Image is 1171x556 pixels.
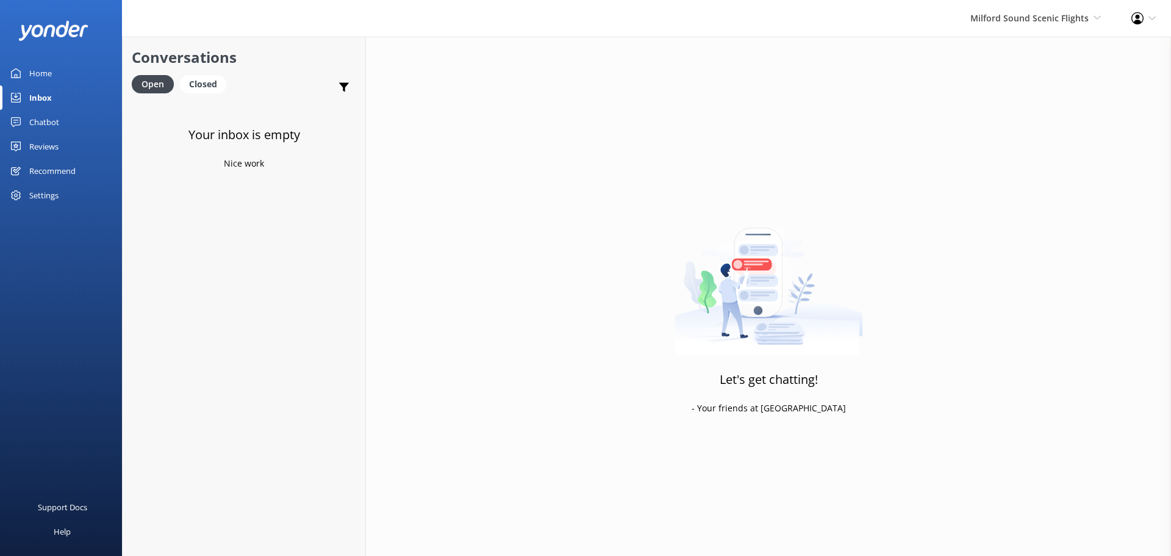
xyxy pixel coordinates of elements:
[29,85,52,110] div: Inbox
[29,61,52,85] div: Home
[132,77,180,90] a: Open
[38,495,87,519] div: Support Docs
[188,125,300,145] h3: Your inbox is empty
[54,519,71,544] div: Help
[18,21,88,41] img: yonder-white-logo.png
[692,402,846,415] p: - Your friends at [GEOGRAPHIC_DATA]
[29,134,59,159] div: Reviews
[132,75,174,93] div: Open
[29,110,59,134] div: Chatbot
[720,370,818,389] h3: Let's get chatting!
[180,75,226,93] div: Closed
[180,77,232,90] a: Closed
[675,202,863,355] img: artwork of a man stealing a conversation from at giant smartphone
[224,157,264,170] p: Nice work
[132,46,356,69] h2: Conversations
[29,159,76,183] div: Recommend
[29,183,59,208] div: Settings
[970,12,1089,24] span: Milford Sound Scenic Flights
